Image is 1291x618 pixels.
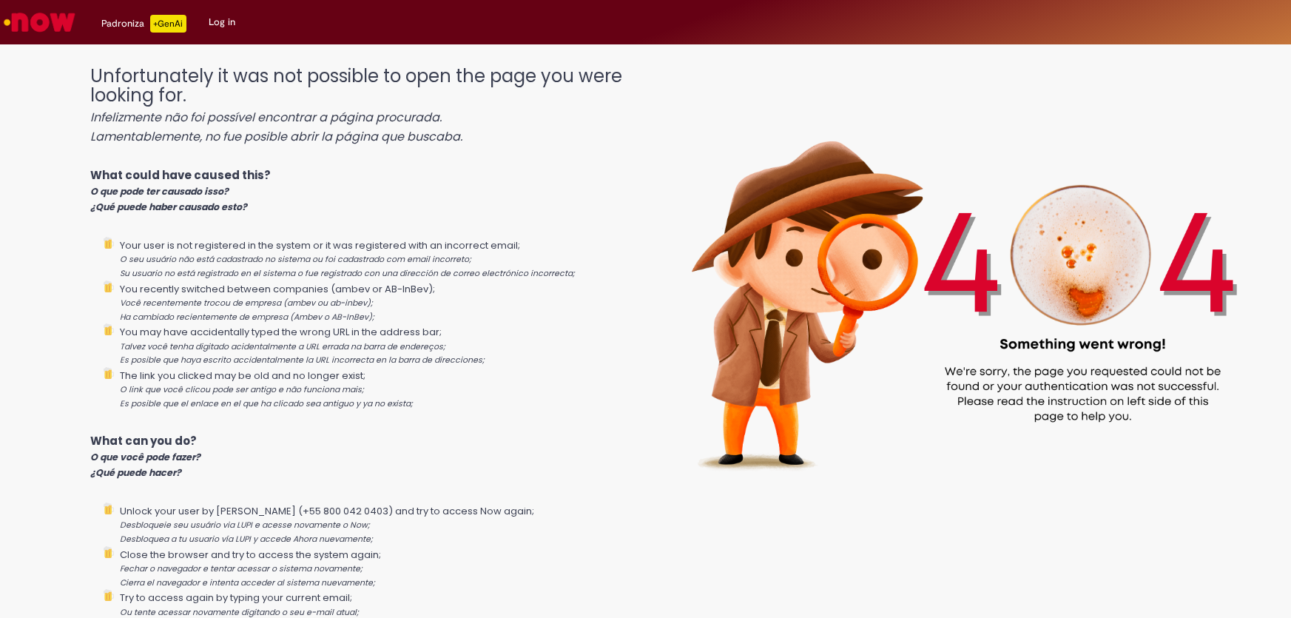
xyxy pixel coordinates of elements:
[90,167,630,215] p: What could have caused this?
[120,367,630,411] li: The link you clicked may be old and no longer exist;
[120,254,471,265] i: O seu usuário não está cadastrado no sistema ou foi cadastrado com email incorreto;
[120,534,373,545] i: Desbloquea a tu usuario vía LUPI y accede Ahora nuevamente;
[120,298,373,309] i: Você recentemente trocou de empresa (ambev ou ab-inbev);
[120,237,630,281] li: Your user is not registered in the system or it was registered with an incorrect email;
[90,185,229,198] i: O que pode ter causado isso?
[90,109,442,126] i: Infelizmente não foi possível encontrar a página procurada.
[120,577,375,588] i: Cierra el navegador e intenta acceder al sistema nuevamente;
[120,341,445,352] i: Talvez você tenha digitado acidentalmente a URL errada na barra de endereços;
[120,355,485,366] i: Es posible que haya escrito accidentalmente la URL incorrecta en la barra de direcciones;
[90,433,630,480] p: What can you do?
[90,466,181,479] i: ¿Qué puede hacer?
[120,563,363,574] i: Fechar o navegador e tentar acessar o sistema novamente;
[120,607,359,618] i: Ou tente acessar novamente digitando o seu e-mail atual;
[90,67,630,145] h1: Unfortunately it was not possible to open the page you were looking for.
[120,323,630,367] li: You may have accidentally typed the wrong URL in the address bar;
[120,281,630,324] li: You recently switched between companies (ambev or AB-InBev);
[120,312,374,323] i: Ha cambiado recientemente de empresa (Ambev o AB-InBev);
[90,451,200,463] i: O que você pode fazer?
[101,15,186,33] div: Padroniza
[120,503,630,546] li: Unlock your user by [PERSON_NAME] (+55 800 042 0403) and try to access Now again;
[120,398,413,409] i: Es posible que el enlace en el que ha clicado sea antiguo y ya no exista;
[630,52,1291,513] img: 404_ambev_new.png
[120,520,370,531] i: Desbloqueie seu usuário via LUPI e acesse novamente o Now;
[120,268,575,279] i: Su usuario no está registrado en el sistema o fue registrado con una dirección de correo electrón...
[1,7,78,37] img: ServiceNow
[120,384,364,395] i: O link que você clicou pode ser antigo e não funciona mais;
[90,201,247,213] i: ¿Qué puede haber causado esto?
[120,546,630,590] li: Close the browser and try to access the system again;
[150,15,186,33] p: +GenAi
[90,128,462,145] i: Lamentablemente, no fue posible abrir la página que buscaba.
